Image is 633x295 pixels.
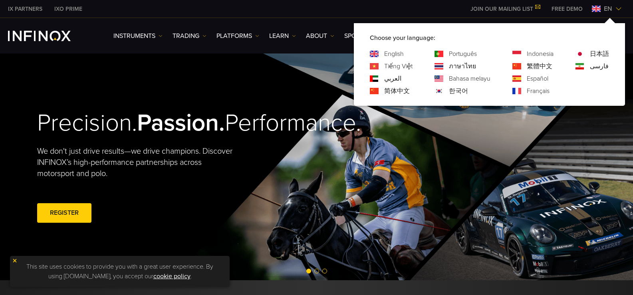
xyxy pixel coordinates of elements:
a: Language [527,74,548,83]
span: en [601,4,615,14]
a: INFINOX Logo [8,31,89,41]
a: cookie policy [153,272,190,280]
a: INFINOX [2,5,48,13]
a: Language [527,61,552,71]
a: Learn [269,31,296,41]
a: Language [384,61,413,71]
p: We don't just drive results—we drive champions. Discover INFINOX’s high-performance partnerships ... [37,146,238,179]
a: REGISTER [37,203,91,223]
span: Go to slide 1 [306,269,311,273]
a: JOIN OUR MAILING LIST [464,6,546,12]
a: SPONSORSHIPS [344,31,390,41]
a: Language [527,49,554,59]
a: ABOUT [306,31,334,41]
a: Language [527,86,550,96]
span: Go to slide 2 [314,269,319,273]
a: INFINOX MENU [546,5,589,13]
a: Language [590,61,609,71]
img: yellow close icon [12,258,18,263]
a: Language [384,86,410,96]
a: PLATFORMS [216,31,259,41]
a: Language [384,49,404,59]
strong: Passion. [137,109,225,137]
a: TRADING [173,31,206,41]
a: Language [449,74,490,83]
a: INFINOX [48,5,88,13]
a: Language [449,61,476,71]
span: Go to slide 3 [322,269,327,273]
a: Language [449,49,477,59]
h2: Precision. Performance. [37,109,289,138]
a: Language [384,74,401,83]
a: Instruments [113,31,163,41]
p: This site uses cookies to provide you with a great user experience. By using [DOMAIN_NAME], you a... [14,260,226,283]
a: Language [590,49,609,59]
a: Language [449,86,468,96]
p: Choose your language: [370,33,609,43]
